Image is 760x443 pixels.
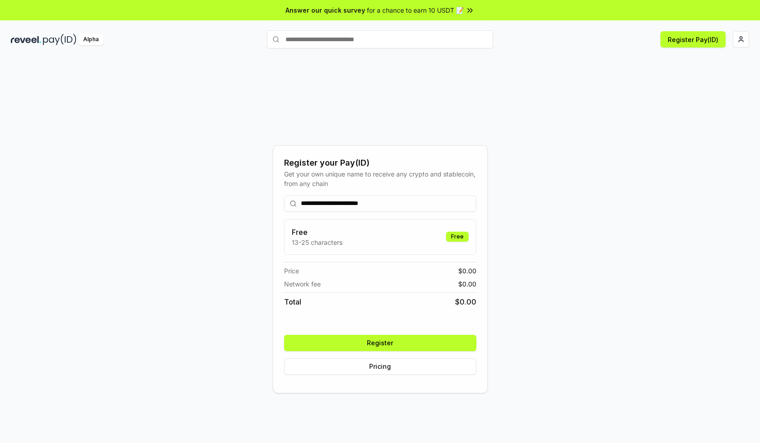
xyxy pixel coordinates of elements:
div: Alpha [78,34,104,45]
span: $ 0.00 [458,266,476,276]
span: Answer our quick survey [285,5,365,15]
span: Network fee [284,279,321,289]
span: Price [284,266,299,276]
span: Total [284,296,301,307]
span: $ 0.00 [458,279,476,289]
img: reveel_dark [11,34,41,45]
h3: Free [292,227,342,238]
button: Register Pay(ID) [660,31,726,48]
div: Free [446,232,469,242]
span: for a chance to earn 10 USDT 📝 [367,5,464,15]
span: $ 0.00 [455,296,476,307]
div: Register your Pay(ID) [284,157,476,169]
button: Pricing [284,358,476,375]
p: 13-25 characters [292,238,342,247]
img: pay_id [43,34,76,45]
div: Get your own unique name to receive any crypto and stablecoin, from any chain [284,169,476,188]
button: Register [284,335,476,351]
